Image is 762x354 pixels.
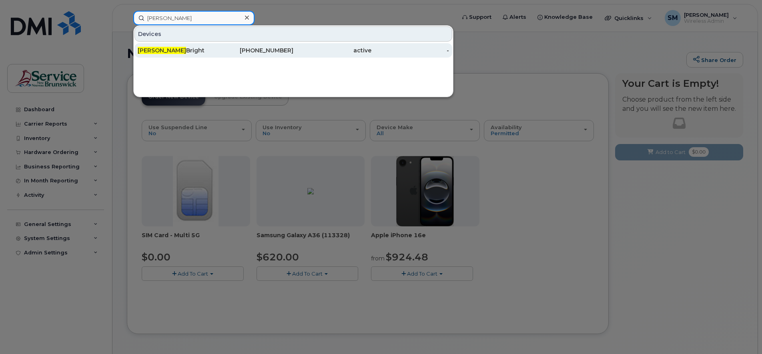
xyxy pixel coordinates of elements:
[293,46,371,54] div: active
[134,26,452,42] div: Devices
[134,43,452,58] a: [PERSON_NAME]Bright[PHONE_NUMBER]active-
[138,47,186,54] span: [PERSON_NAME]
[138,46,216,54] div: Bright
[216,46,294,54] div: [PHONE_NUMBER]
[371,46,449,54] div: -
